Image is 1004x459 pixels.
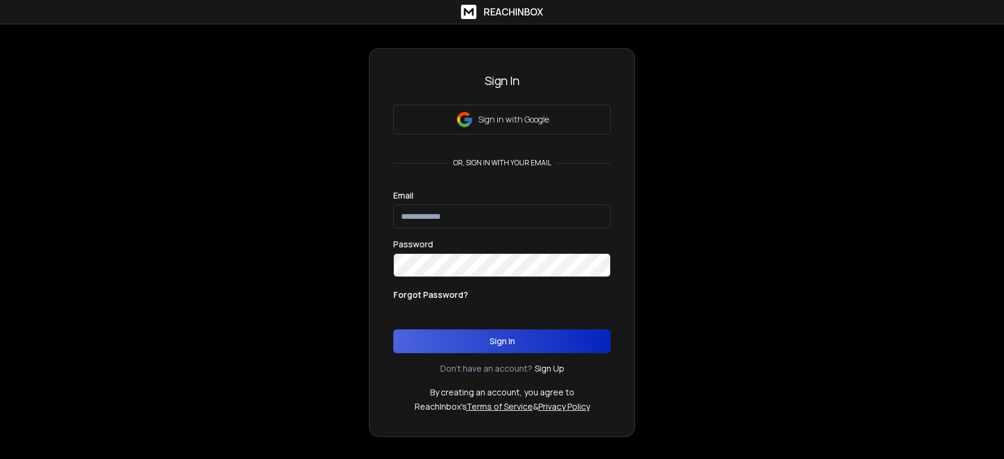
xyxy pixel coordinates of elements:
[415,401,590,413] p: ReachInbox's &
[466,401,533,412] a: Terms of Service
[478,114,549,125] p: Sign in with Google
[393,329,611,353] button: Sign In
[393,289,468,301] p: Forgot Password?
[393,73,611,89] h3: Sign In
[430,386,574,398] p: By creating an account, you agree to
[461,5,543,19] a: ReachInbox
[393,191,413,200] label: Email
[440,363,532,375] p: Don't have an account?
[538,401,590,412] a: Privacy Policy
[449,158,556,168] p: or, sign in with your email
[393,105,611,134] button: Sign in with Google
[484,5,543,19] h1: ReachInbox
[393,240,433,249] label: Password
[535,363,564,375] a: Sign Up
